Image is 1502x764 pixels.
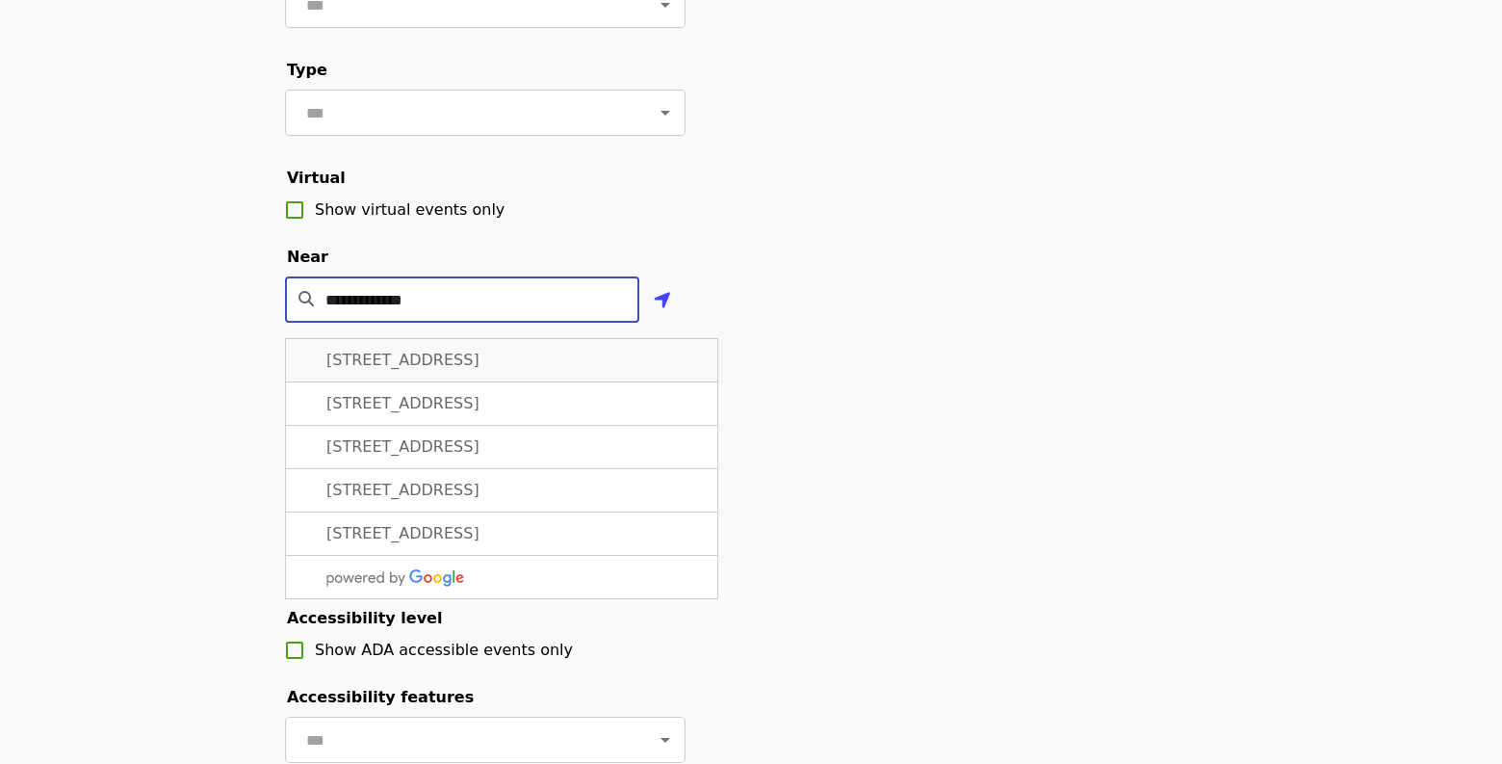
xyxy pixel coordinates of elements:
[639,278,686,325] button: Use my location
[326,437,479,456] span: [STREET_ADDRESS]
[652,726,679,753] button: Open
[287,688,474,706] span: Accessibility features
[326,351,479,369] span: [STREET_ADDRESS]
[315,641,573,659] span: Show ADA accessible events only
[325,277,639,323] input: Location
[315,200,505,219] span: Show virtual events only
[326,481,479,499] span: [STREET_ADDRESS]
[652,99,679,126] button: Open
[326,524,479,542] span: [STREET_ADDRESS]
[287,248,328,266] span: Near
[654,289,671,312] i: location-arrow icon
[287,61,327,79] span: Type
[287,609,442,627] span: Accessibility level
[326,569,465,587] img: Powered by Google
[287,169,346,187] span: Virtual
[326,394,479,412] span: [STREET_ADDRESS]
[298,290,314,308] i: search icon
